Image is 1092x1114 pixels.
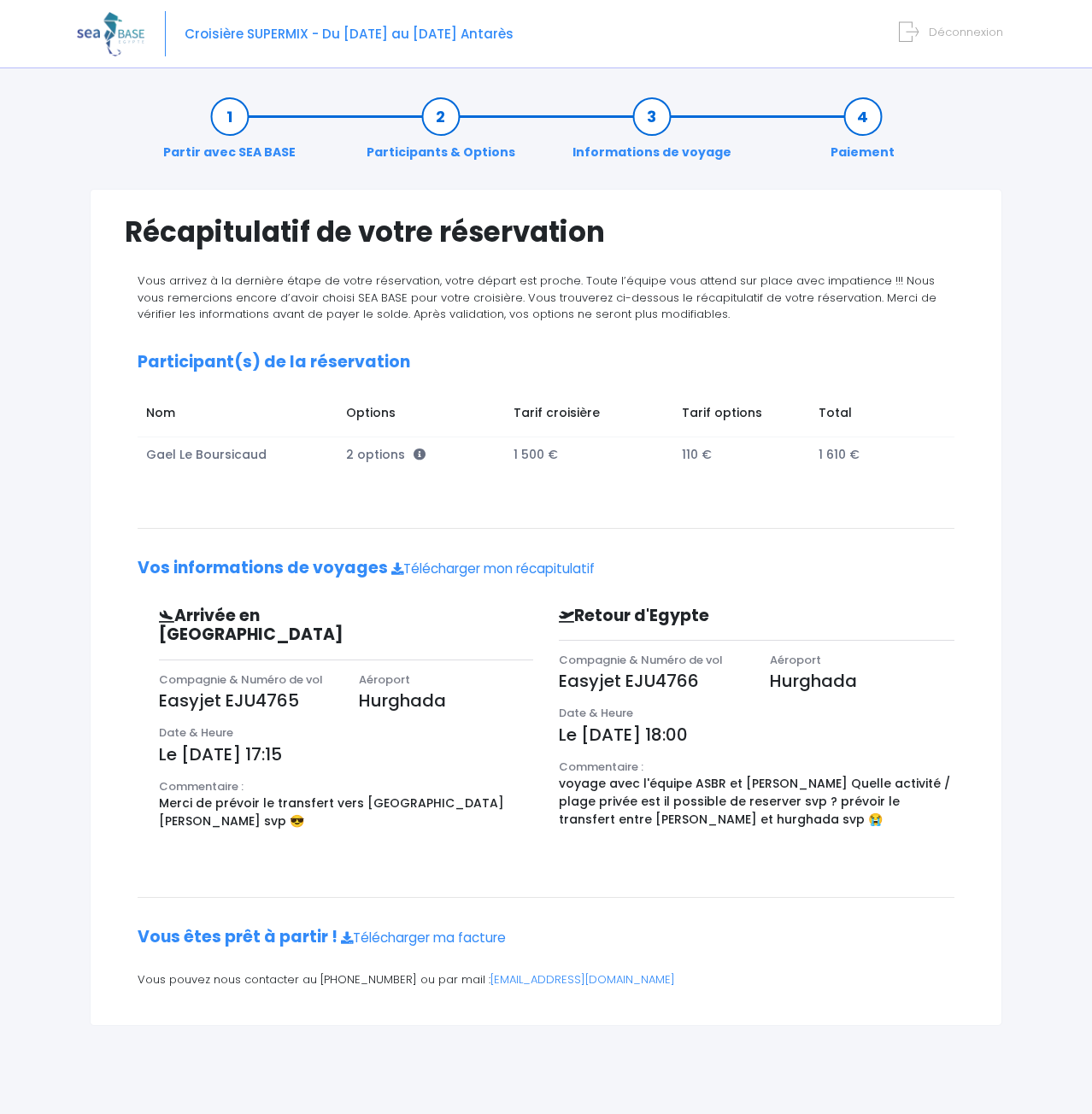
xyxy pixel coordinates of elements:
a: Télécharger mon récapitulatif [391,560,595,578]
p: Easyjet EJU4766 [559,668,744,694]
a: Participants & Options [358,108,524,161]
td: Tarif options [673,396,809,437]
span: 2 options [346,446,426,463]
span: Déconnexion [929,24,1003,40]
span: Date & Heure [159,724,233,741]
h3: Retour d'Egypte [546,607,862,626]
td: 1 610 € [810,437,938,472]
span: Aéroport [770,652,821,668]
p: Easyjet EJU4765 [159,688,333,713]
span: Croisière SUPERMIX - Du [DATE] au [DATE] Antarès [185,25,514,43]
a: Télécharger ma facture [341,929,506,947]
p: Hurghada [359,688,533,713]
td: Options [338,396,505,437]
a: [EMAIL_ADDRESS][DOMAIN_NAME] [490,971,675,988]
h1: Récapitulatif de votre réservation [125,215,967,249]
h2: Participant(s) de la réservation [138,353,954,372]
h2: Vos informations de voyages [138,559,954,578]
span: Compagnie & Numéro de vol [159,671,323,688]
td: 1 500 € [506,437,674,472]
p: Hurghada [770,668,955,694]
span: Commentaire : [159,778,244,794]
span: Aéroport [359,671,410,688]
a: Informations de voyage [564,108,740,161]
span: Vous arrivez à la dernière étape de votre réservation, votre départ est proche. Toute l’équipe vo... [138,273,936,322]
span: Compagnie & Numéro de vol [559,652,723,668]
td: Total [810,396,938,437]
p: Merci de prévoir le transfert vers [GEOGRAPHIC_DATA][PERSON_NAME] svp 😎 [159,794,533,830]
td: Gael Le Boursicaud [138,437,338,472]
p: Le [DATE] 17:15 [159,742,533,767]
p: voyage avec l'équipe ASBR et [PERSON_NAME] Quelle activité / plage privée est il possible de rese... [559,775,954,829]
a: Partir avec SEA BASE [155,108,304,161]
h2: Vous êtes prêt à partir ! [138,928,954,947]
td: Tarif croisière [506,396,674,437]
p: Le [DATE] 18:00 [559,722,954,748]
p: Vous pouvez nous contacter au [PHONE_NUMBER] ou par mail : [138,971,954,988]
span: Date & Heure [559,705,633,721]
td: Nom [138,396,338,437]
h3: Arrivée en [GEOGRAPHIC_DATA] [146,607,446,646]
td: 110 € [673,437,809,472]
a: Paiement [822,108,903,161]
span: Commentaire : [559,759,643,775]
